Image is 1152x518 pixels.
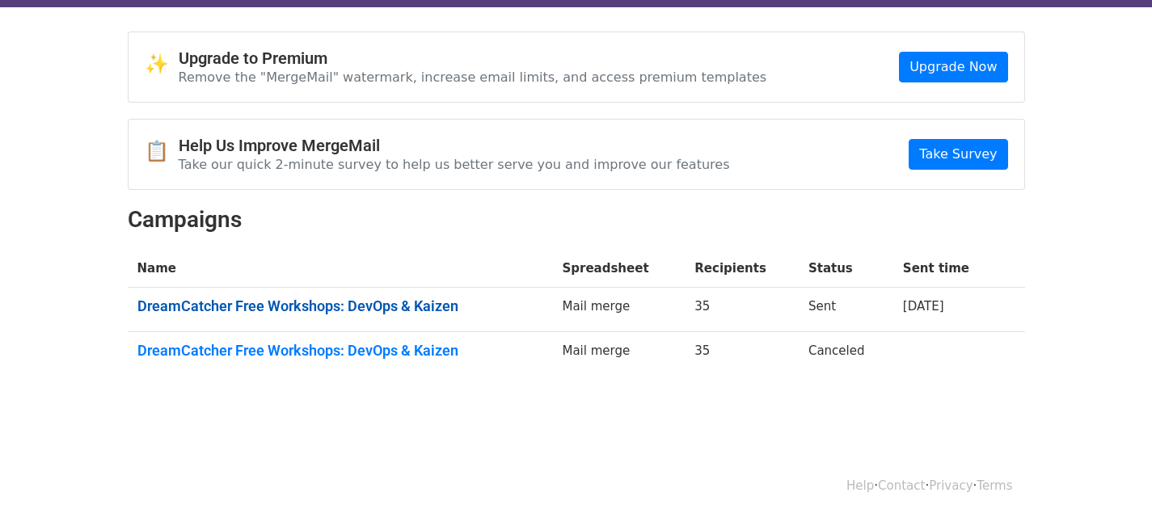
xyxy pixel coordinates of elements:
span: 📋 [145,140,179,163]
td: Sent [799,288,893,332]
td: Canceled [799,331,893,375]
a: [DATE] [903,299,944,314]
h4: Help Us Improve MergeMail [179,136,730,155]
a: DreamCatcher Free Workshops: DevOps & Kaizen [137,297,543,315]
a: Terms [977,478,1012,493]
a: DreamCatcher Free Workshops: DevOps & Kaizen [137,342,543,360]
th: Recipients [685,250,799,288]
p: Remove the "MergeMail" watermark, increase email limits, and access premium templates [179,69,767,86]
span: ✨ [145,53,179,76]
td: Mail merge [552,288,685,332]
a: Take Survey [909,139,1007,170]
th: Status [799,250,893,288]
h4: Upgrade to Premium [179,48,767,68]
p: Take our quick 2-minute survey to help us better serve you and improve our features [179,156,730,173]
th: Spreadsheet [552,250,685,288]
td: 35 [685,331,799,375]
a: Privacy [929,478,973,493]
td: Mail merge [552,331,685,375]
th: Sent time [893,250,1001,288]
a: Upgrade Now [899,52,1007,82]
td: 35 [685,288,799,332]
h2: Campaigns [128,206,1025,234]
iframe: Chat Widget [1071,440,1152,518]
a: Help [846,478,874,493]
th: Name [128,250,553,288]
a: Contact [878,478,925,493]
